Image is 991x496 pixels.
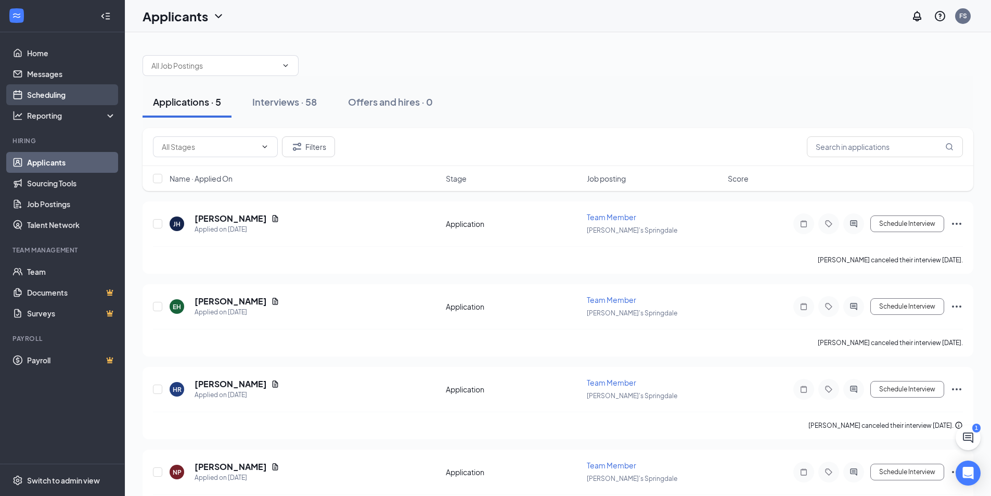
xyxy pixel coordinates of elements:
[446,173,467,184] span: Stage
[162,141,256,152] input: All Stages
[27,110,117,121] div: Reporting
[847,302,860,311] svg: ActiveChat
[797,468,810,476] svg: Note
[870,464,944,480] button: Schedule Interview
[446,467,581,477] div: Application
[252,95,317,108] div: Interviews · 58
[728,173,749,184] span: Score
[195,378,267,390] h5: [PERSON_NAME]
[348,95,433,108] div: Offers and hires · 0
[195,390,279,400] div: Applied on [DATE]
[446,384,581,395] div: Application
[587,226,677,234] span: [PERSON_NAME]'s Springdale
[962,431,974,444] svg: ChatActive
[27,214,116,235] a: Talent Network
[100,11,111,21] svg: Collapse
[151,60,277,71] input: All Job Postings
[143,7,208,25] h1: Applicants
[11,10,22,21] svg: WorkstreamLogo
[808,421,963,431] div: [PERSON_NAME] canceled their interview [DATE].
[587,378,636,387] span: Team Member
[847,468,860,476] svg: ActiveChat
[797,385,810,393] svg: Note
[945,143,954,151] svg: MagnifyingGlass
[27,261,116,282] a: Team
[281,61,290,70] svg: ChevronDown
[27,173,116,194] a: Sourcing Tools
[195,296,267,307] h5: [PERSON_NAME]
[173,468,182,477] div: NP
[271,463,279,471] svg: Document
[446,301,581,312] div: Application
[911,10,923,22] svg: Notifications
[870,381,944,398] button: Schedule Interview
[12,110,23,121] svg: Analysis
[212,10,225,22] svg: ChevronDown
[934,10,946,22] svg: QuestionInfo
[173,302,181,311] div: EH
[587,295,636,304] span: Team Member
[822,302,835,311] svg: Tag
[12,246,114,255] div: Team Management
[12,136,114,145] div: Hiring
[950,466,963,478] svg: Ellipses
[261,143,269,151] svg: ChevronDown
[870,298,944,315] button: Schedule Interview
[822,468,835,476] svg: Tag
[587,309,677,317] span: [PERSON_NAME]'s Springdale
[27,350,116,371] a: PayrollCrown
[12,334,114,343] div: Payroll
[153,95,221,108] div: Applications · 5
[587,461,636,470] span: Team Member
[195,473,279,483] div: Applied on [DATE]
[195,461,267,473] h5: [PERSON_NAME]
[972,424,981,433] div: 1
[173,220,181,228] div: JH
[27,475,100,486] div: Switch to admin view
[818,338,963,348] div: [PERSON_NAME] canceled their interview [DATE].
[956,461,981,486] div: Open Intercom Messenger
[271,380,279,388] svg: Document
[955,421,963,429] svg: Info
[446,219,581,229] div: Application
[797,302,810,311] svg: Note
[959,11,967,20] div: FS
[27,84,116,105] a: Scheduling
[870,215,944,232] button: Schedule Interview
[27,43,116,63] a: Home
[797,220,810,228] svg: Note
[170,173,233,184] span: Name · Applied On
[587,212,636,222] span: Team Member
[12,475,23,486] svg: Settings
[291,141,303,153] svg: Filter
[847,385,860,393] svg: ActiveChat
[807,136,963,157] input: Search in applications
[27,282,116,303] a: DocumentsCrown
[587,173,626,184] span: Job posting
[822,220,835,228] svg: Tag
[27,63,116,84] a: Messages
[271,297,279,306] svg: Document
[818,255,963,265] div: [PERSON_NAME] canceled their interview [DATE].
[950,300,963,313] svg: Ellipses
[27,303,116,324] a: SurveysCrown
[282,136,335,157] button: Filter Filters
[950,218,963,230] svg: Ellipses
[195,307,279,317] div: Applied on [DATE]
[950,383,963,396] svg: Ellipses
[822,385,835,393] svg: Tag
[956,425,981,450] button: ChatActive
[587,392,677,400] span: [PERSON_NAME]'s Springdale
[195,224,279,235] div: Applied on [DATE]
[173,385,182,394] div: HR
[271,214,279,223] svg: Document
[27,194,116,214] a: Job Postings
[27,152,116,173] a: Applicants
[195,213,267,224] h5: [PERSON_NAME]
[847,220,860,228] svg: ActiveChat
[587,475,677,482] span: [PERSON_NAME]'s Springdale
